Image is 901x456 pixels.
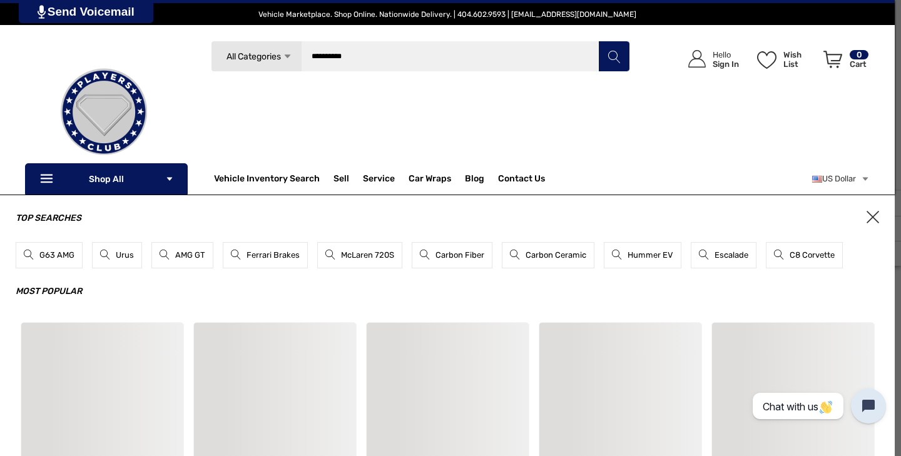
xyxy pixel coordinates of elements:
[598,41,629,72] button: Search
[16,284,879,299] h3: Most Popular
[258,10,636,19] span: Vehicle Marketplace. Shop Online. Nationwide Delivery. | 404.602.9593 | [EMAIL_ADDRESS][DOMAIN_NAME]
[92,242,142,268] a: Urus
[498,173,545,187] a: Contact Us
[39,172,58,186] svg: Icon Line
[867,211,879,223] span: ×
[412,242,492,268] a: Carbon Fiber
[502,242,594,268] a: Carbon Ceramic
[226,51,280,62] span: All Categories
[214,173,320,187] a: Vehicle Inventory Search
[465,173,484,187] a: Blog
[674,38,745,81] a: Sign in
[333,173,349,187] span: Sell
[783,50,817,69] p: Wish List
[41,49,166,175] img: Players Club | Cars For Sale
[812,166,870,191] a: USD
[211,41,302,72] a: All Categories Icon Arrow Down Icon Arrow Up
[850,59,868,69] p: Cart
[317,242,402,268] a: McLaren 720S
[333,166,363,191] a: Sell
[38,5,46,19] img: PjwhLS0gR2VuZXJhdG9yOiBHcmF2aXQuaW8gLS0+PHN2ZyB4bWxucz0iaHR0cDovL3d3dy53My5vcmcvMjAwMC9zdmciIHhtb...
[165,175,174,183] svg: Icon Arrow Down
[691,242,756,268] a: Escalade
[850,50,868,59] p: 0
[25,163,188,195] p: Shop All
[283,52,292,61] svg: Icon Arrow Down
[751,38,818,81] a: Wish List Wish List
[766,242,843,268] a: C8 Corvette
[757,51,776,69] svg: Wish List
[363,173,395,187] a: Service
[604,242,681,268] a: Hummer EV
[818,38,870,86] a: Cart with 0 items
[151,242,213,268] a: AMG GT
[713,50,739,59] p: Hello
[688,50,706,68] svg: Icon User Account
[823,51,842,68] svg: Review Your Cart
[409,166,465,191] a: Car Wraps
[713,59,739,69] p: Sign In
[16,242,83,268] a: G63 AMG
[409,173,451,187] span: Car Wraps
[223,242,308,268] a: Ferrari Brakes
[16,211,879,226] h3: Top Searches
